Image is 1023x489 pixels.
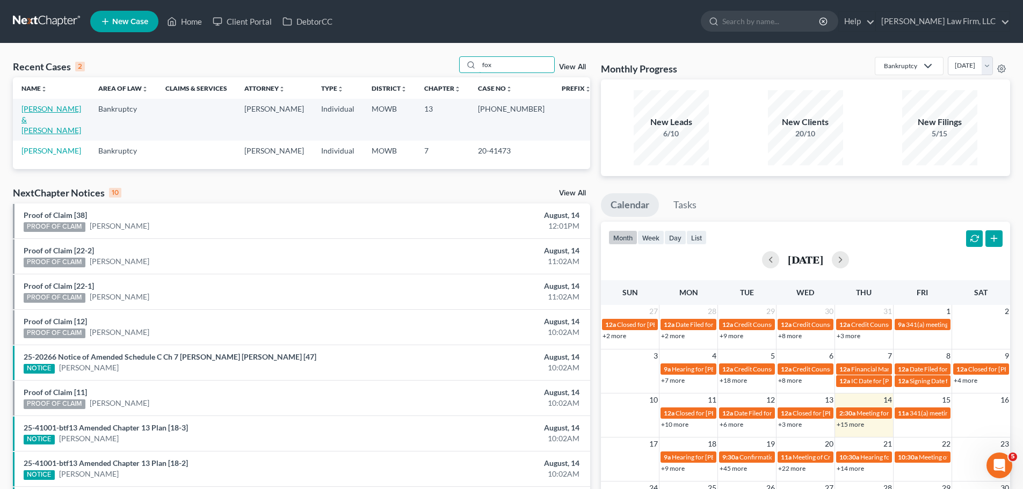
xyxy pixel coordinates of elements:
[999,437,1010,450] span: 23
[162,12,207,31] a: Home
[90,99,157,140] td: Bankruptcy
[882,393,893,406] span: 14
[793,320,904,329] span: Credit Counseling for [PERSON_NAME]
[910,365,999,373] span: Date Filed for [PERSON_NAME]
[824,393,835,406] span: 13
[142,86,148,92] i: unfold_more
[313,141,363,160] td: Individual
[722,409,733,417] span: 12a
[608,230,637,245] button: month
[648,437,659,450] span: 17
[839,320,850,329] span: 12a
[661,376,685,384] a: +7 more
[401,316,579,327] div: August, 14
[778,376,802,384] a: +8 more
[765,305,776,318] span: 29
[59,433,119,444] a: [PERSON_NAME]
[711,349,717,362] span: 4
[851,320,963,329] span: Credit Counseling for [PERSON_NAME]
[24,329,85,338] div: PROOF OF CLAIM
[401,352,579,362] div: August, 14
[851,377,933,385] span: IC Date for [PERSON_NAME]
[416,99,469,140] td: 13
[856,288,872,297] span: Thu
[740,288,754,297] span: Tue
[898,320,905,329] span: 9a
[828,349,835,362] span: 6
[634,116,709,128] div: New Leads
[839,12,875,31] a: Help
[401,469,579,479] div: 10:02AM
[13,60,85,73] div: Recent Cases
[664,193,706,217] a: Tasks
[207,12,277,31] a: Client Portal
[956,365,967,373] span: 12a
[781,320,792,329] span: 12a
[21,146,81,155] a: [PERSON_NAME]
[24,423,188,432] a: 25-41001-btf13 Amended Chapter 13 Plan [18-3]
[720,332,743,340] a: +9 more
[974,288,988,297] span: Sat
[707,393,717,406] span: 11
[41,86,47,92] i: unfold_more
[401,210,579,221] div: August, 14
[768,128,843,139] div: 20/10
[24,246,94,255] a: Proof of Claim [22-2]
[506,86,512,92] i: unfold_more
[401,221,579,231] div: 12:01PM
[898,409,909,417] span: 11a
[954,376,977,384] a: +4 more
[469,141,553,160] td: 20-41473
[720,464,747,472] a: +45 more
[734,320,846,329] span: Credit Counseling for [PERSON_NAME]
[999,393,1010,406] span: 16
[778,464,806,472] a: +22 more
[401,458,579,469] div: August, 14
[793,409,938,417] span: Closed for [PERSON_NAME][GEOGRAPHIC_DATA]
[672,365,756,373] span: Hearing for [PERSON_NAME]
[1009,452,1017,461] span: 5
[765,393,776,406] span: 12
[401,398,579,408] div: 10:02AM
[664,453,671,461] span: 9a
[898,365,909,373] span: 12a
[372,84,407,92] a: Districtunfold_more
[839,365,850,373] span: 12a
[1004,305,1010,318] span: 2
[793,453,912,461] span: Meeting of Creditors for [PERSON_NAME]
[601,62,677,75] h3: Monthly Progress
[559,63,586,71] a: View All
[857,409,941,417] span: Meeting for [PERSON_NAME]
[664,365,671,373] span: 9a
[109,188,121,198] div: 10
[898,377,909,385] span: 12a
[910,409,1022,417] span: 341(a) meeting for [PERSON_NAME], III
[945,349,952,362] span: 8
[244,84,285,92] a: Attorneyunfold_more
[622,288,638,297] span: Sun
[734,409,824,417] span: Date Filed for [PERSON_NAME]
[424,84,461,92] a: Chapterunfold_more
[21,84,47,92] a: Nameunfold_more
[90,221,149,231] a: [PERSON_NAME]
[634,128,709,139] div: 6/10
[768,116,843,128] div: New Clients
[664,230,686,245] button: day
[401,291,579,302] div: 11:02AM
[781,453,792,461] span: 11a
[898,453,918,461] span: 10:30a
[559,189,586,197] a: View All
[24,470,55,480] div: NOTICE
[637,230,664,245] button: week
[796,288,814,297] span: Wed
[157,77,236,99] th: Claims & Services
[401,362,579,373] div: 10:02AM
[401,281,579,291] div: August, 14
[986,452,1012,478] iframe: Intercom live chat
[24,317,87,326] a: Proof of Claim [12]
[884,61,917,70] div: Bankruptcy
[839,409,855,417] span: 2:30a
[887,349,893,362] span: 7
[75,62,85,71] div: 2
[401,433,579,444] div: 10:02AM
